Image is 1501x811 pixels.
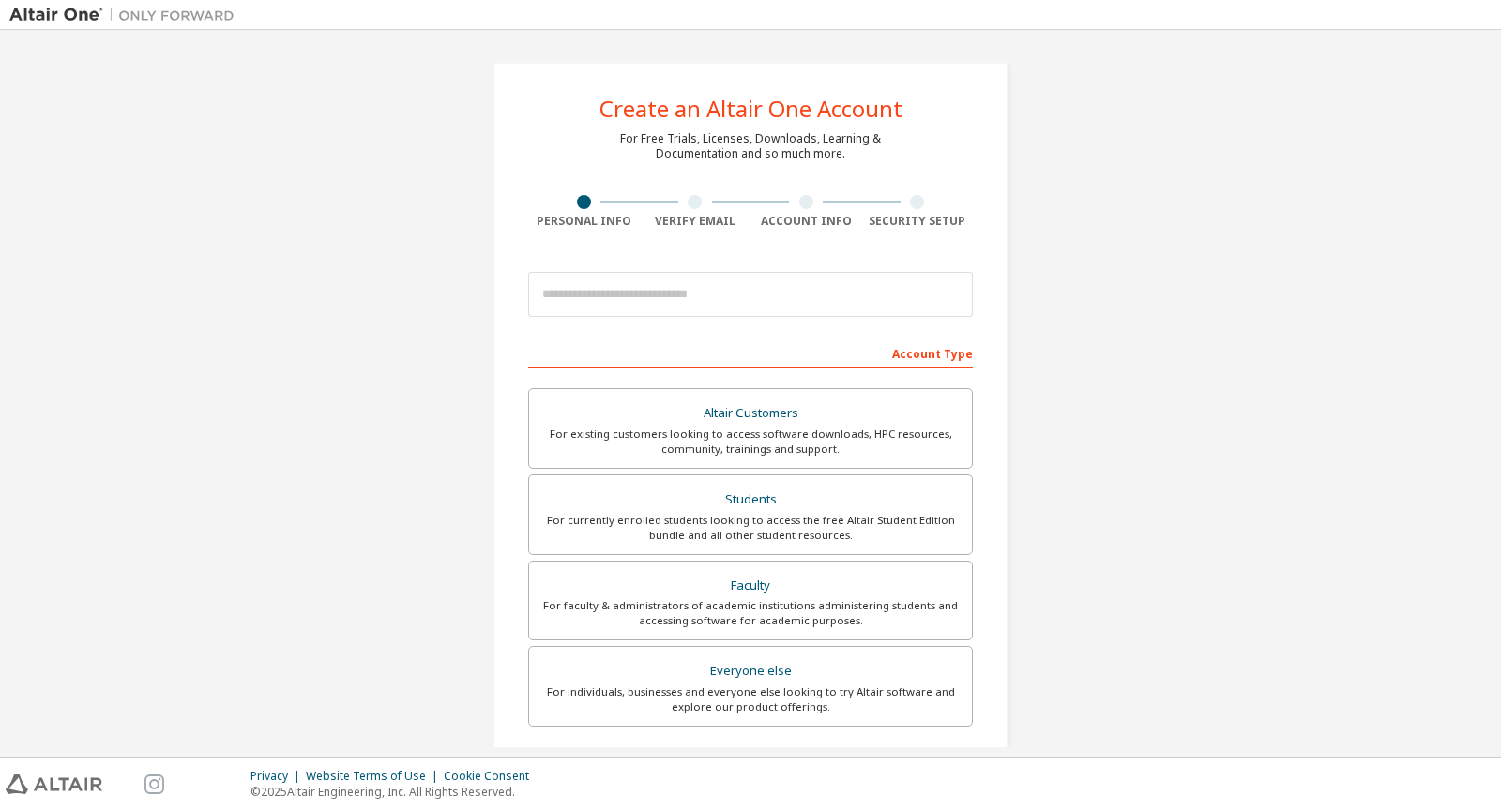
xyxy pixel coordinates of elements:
[528,214,640,229] div: Personal Info
[306,769,444,784] div: Website Terms of Use
[540,573,961,599] div: Faculty
[540,487,961,513] div: Students
[144,774,164,794] img: instagram.svg
[540,400,961,427] div: Altair Customers
[444,769,540,784] div: Cookie Consent
[750,214,862,229] div: Account Info
[540,513,961,543] div: For currently enrolled students looking to access the free Altair Student Edition bundle and all ...
[599,98,902,120] div: Create an Altair One Account
[528,338,973,368] div: Account Type
[862,214,974,229] div: Security Setup
[640,214,751,229] div: Verify Email
[6,774,102,794] img: altair_logo.svg
[540,658,961,684] div: Everyone else
[620,131,881,161] div: For Free Trials, Licenses, Downloads, Learning & Documentation and so much more.
[9,6,244,24] img: Altair One
[540,598,961,628] div: For faculty & administrators of academic institutions administering students and accessing softwa...
[540,684,961,714] div: For individuals, businesses and everyone else looking to try Altair software and explore our prod...
[250,769,306,784] div: Privacy
[540,427,961,457] div: For existing customers looking to access software downloads, HPC resources, community, trainings ...
[250,784,540,800] p: © 2025 Altair Engineering, Inc. All Rights Reserved.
